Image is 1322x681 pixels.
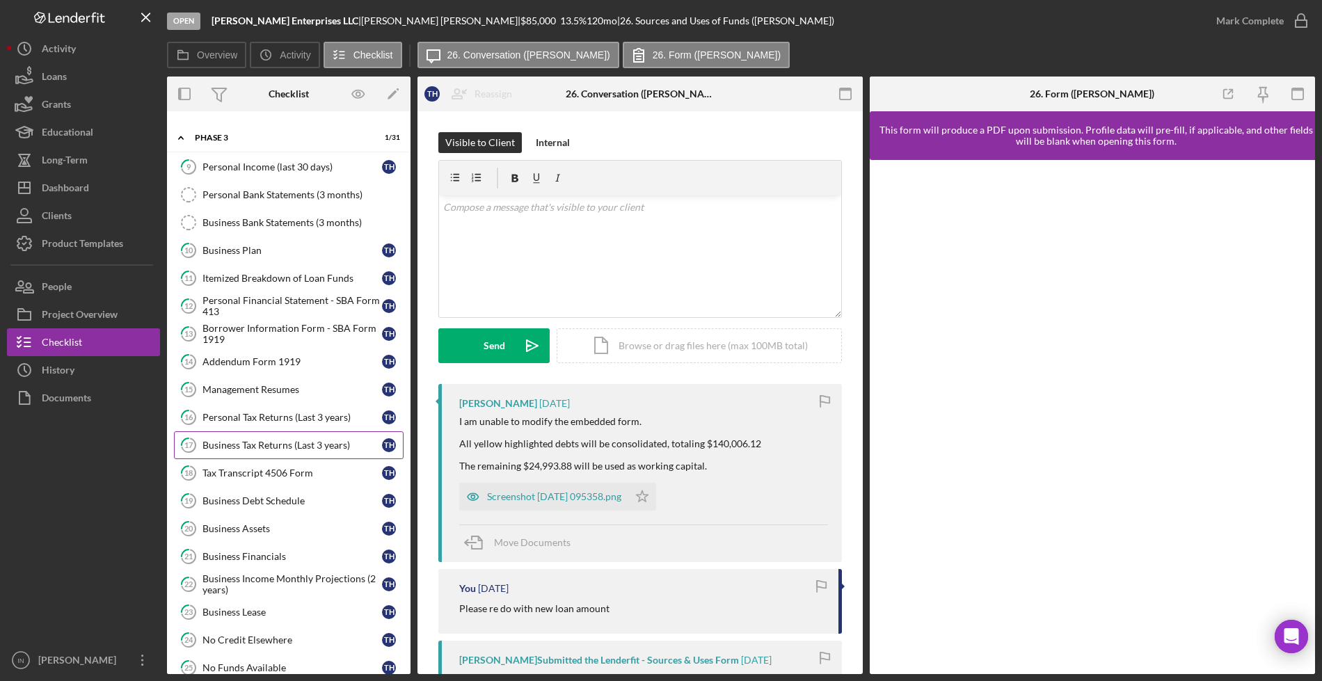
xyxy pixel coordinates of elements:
div: Business Debt Schedule [202,495,382,506]
div: Visible to Client [445,132,515,153]
div: Tax Transcript 4506 Form [202,467,382,479]
b: [PERSON_NAME] Enterprises LLC [212,15,358,26]
div: This form will produce a PDF upon submission. Profile data will pre-fill, if applicable, and othe... [877,125,1315,147]
label: 26. Form ([PERSON_NAME]) [653,49,781,61]
button: Overview [167,42,246,68]
div: T H [382,522,396,536]
div: Internal [536,132,570,153]
a: 10Business PlanTH [174,237,404,264]
div: Business Financials [202,551,382,562]
tspan: 13 [184,329,193,338]
button: 26. Conversation ([PERSON_NAME]) [417,42,619,68]
div: Borrower Information Form - SBA Form 1919 [202,323,382,345]
div: Personal Income (last 30 days) [202,161,382,173]
div: Mark Complete [1216,7,1284,35]
tspan: 23 [184,607,193,616]
a: 13Borrower Information Form - SBA Form 1919TH [174,320,404,348]
div: 13.5 % [560,15,587,26]
p: Please re do with new loan amount [459,601,610,616]
label: Activity [280,49,310,61]
div: T H [382,383,396,396]
a: 22Business Income Monthly Projections (2 years)TH [174,570,404,598]
div: I am unable to modify the embedded form. All yellow highlighted debts will be consolidated, total... [459,416,761,472]
div: Personal Financial Statement - SBA Form 413 [202,295,382,317]
div: You [459,583,476,594]
div: | [212,15,361,26]
div: Phase 3 [195,134,365,142]
div: Screenshot [DATE] 095358.png [487,491,621,502]
button: Move Documents [459,525,584,560]
a: 21Business FinancialsTH [174,543,404,570]
a: 16Personal Tax Returns (Last 3 years)TH [174,403,404,431]
a: 15Management ResumesTH [174,376,404,403]
tspan: 17 [184,440,193,449]
div: [PERSON_NAME] Submitted the Lenderfit - Sources & Uses Form [459,655,739,666]
tspan: 25 [184,663,193,672]
div: Business Tax Returns (Last 3 years) [202,440,382,451]
div: T H [424,86,440,102]
div: 1 / 31 [375,134,400,142]
div: 26. Conversation ([PERSON_NAME]) [566,88,714,99]
span: $85,000 [520,15,556,26]
button: Send [438,328,550,363]
div: Business Income Monthly Projections (2 years) [202,573,382,595]
tspan: 9 [186,162,191,171]
div: No Funds Available [202,662,382,673]
div: T H [382,355,396,369]
tspan: 18 [184,468,193,477]
time: 2025-08-27 22:04 [478,583,509,594]
div: [PERSON_NAME] [459,398,537,409]
a: 17Business Tax Returns (Last 3 years)TH [174,431,404,459]
div: T H [382,605,396,619]
a: 24No Credit ElsewhereTH [174,626,404,654]
div: Reassign [475,80,512,108]
a: 18Tax Transcript 4506 FormTH [174,459,404,487]
button: 26. Form ([PERSON_NAME]) [623,42,790,68]
button: THReassign [417,80,526,108]
div: Open Intercom Messenger [1275,620,1308,653]
div: T H [382,410,396,424]
button: IN[PERSON_NAME] [7,646,160,674]
div: T H [382,494,396,508]
div: Business Plan [202,245,382,256]
label: Checklist [353,49,393,61]
time: 2025-08-28 14:57 [539,398,570,409]
tspan: 21 [184,552,193,561]
div: T H [382,438,396,452]
div: T H [382,661,396,675]
div: T H [382,160,396,174]
div: Business Lease [202,607,382,618]
button: Internal [529,132,577,153]
div: | 26. Sources and Uses of Funds ([PERSON_NAME]) [617,15,834,26]
a: 20Business AssetsTH [174,515,404,543]
div: T H [382,327,396,341]
div: No Credit Elsewhere [202,634,382,646]
div: T H [382,633,396,647]
button: Checklist [324,42,402,68]
tspan: 15 [184,385,193,394]
a: 11Itemized Breakdown of Loan FundsTH [174,264,404,292]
